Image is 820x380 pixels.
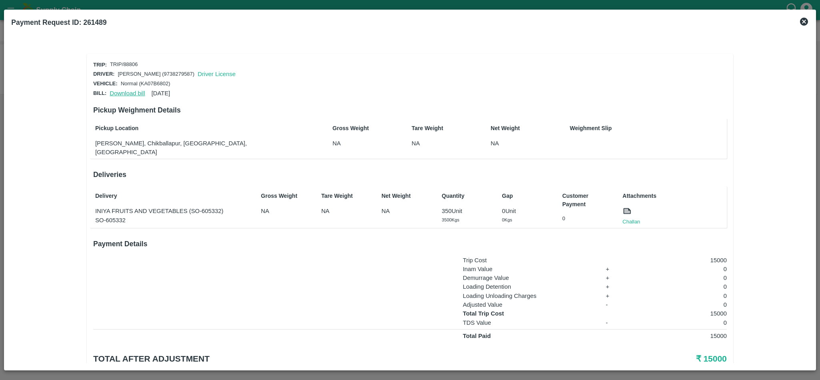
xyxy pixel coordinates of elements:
[606,265,628,273] p: +
[623,192,725,200] p: Attachments
[95,216,250,225] p: SO-605332
[623,218,640,226] a: Challan
[95,139,303,157] p: [PERSON_NAME], Chikballapur, [GEOGRAPHIC_DATA], [GEOGRAPHIC_DATA]
[562,215,612,223] p: 0
[261,192,311,200] p: Gross Weight
[110,61,138,68] p: TRIP/88806
[151,90,170,97] span: [DATE]
[95,124,303,133] p: Pickup Location
[463,282,595,291] p: Loading Detention
[381,207,431,215] p: NA
[639,273,727,282] p: 0
[321,207,371,215] p: NA
[502,207,551,215] p: 0 Unit
[95,207,250,215] p: INIYA FRUITS AND VEGETABLES (SO-605332)
[463,300,595,309] p: Adjusted Value
[463,256,595,265] p: Trip Cost
[463,273,595,282] p: Demurrage Value
[502,217,512,222] span: 0 Kgs
[411,139,461,148] p: NA
[110,90,145,97] a: Download bill
[333,139,382,148] p: NA
[639,292,727,300] p: 0
[639,265,727,273] p: 0
[639,332,727,340] p: 15000
[463,310,504,317] strong: Total Trip Cost
[491,139,540,148] p: NA
[261,207,311,215] p: NA
[463,318,595,327] p: TDS Value
[606,273,628,282] p: +
[381,192,431,200] p: Net Weight
[93,71,114,77] span: Driver:
[606,318,628,327] p: -
[93,62,107,68] span: Trip:
[570,124,725,133] p: Weighment Slip
[11,18,106,26] b: Payment Request ID: 261489
[502,192,551,200] p: Gap
[606,300,628,309] p: -
[93,105,727,116] h6: Pickup Weighment Details
[515,353,727,364] h5: ₹ 15000
[93,353,515,364] h5: Total after adjustment
[333,124,382,133] p: Gross Weight
[93,90,106,96] span: Bill:
[198,71,236,77] a: Driver License
[606,282,628,291] p: +
[639,318,727,327] p: 0
[93,169,727,180] h6: Deliveries
[463,333,491,339] strong: Total Paid
[442,217,459,222] span: 3500 Kgs
[491,124,540,133] p: Net Weight
[321,192,371,200] p: Tare Weight
[93,238,727,249] h6: Payment Details
[93,80,118,86] span: Vehicle:
[639,256,727,265] p: 15000
[442,207,491,215] p: 350 Unit
[639,309,727,318] p: 15000
[95,192,250,200] p: Delivery
[118,70,194,78] p: [PERSON_NAME] (9738279587)
[463,292,595,300] p: Loading Unloading Charges
[411,124,461,133] p: Tare Weight
[121,80,170,88] p: Normal (KA07B6802)
[639,282,727,291] p: 0
[463,265,595,273] p: Inam Value
[639,300,727,309] p: 0
[562,192,612,209] p: Customer Payment
[442,192,491,200] p: Quantity
[606,292,628,300] p: +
